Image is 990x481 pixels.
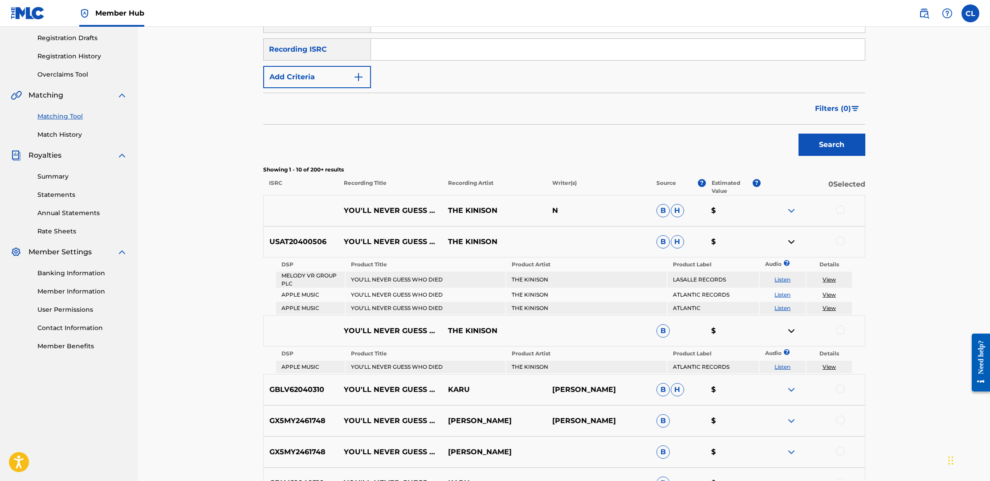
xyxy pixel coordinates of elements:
img: contract [786,236,797,247]
a: Registration History [37,52,127,61]
td: YOU'LL NEVER GUESS WHO DIED [346,289,505,301]
th: Details [807,347,852,360]
p: ISRC [263,179,338,195]
div: Drag [948,447,953,474]
a: View [823,363,836,370]
img: expand [786,205,797,216]
span: B [656,204,670,217]
p: $ [705,384,761,395]
span: ? [698,179,706,187]
a: View [823,305,836,311]
span: Royalties [29,150,61,161]
img: filter [851,106,859,111]
td: YOU'LL NEVER GUESS WHO DIED [346,361,505,373]
button: Filters (0) [810,98,865,120]
span: H [671,204,684,217]
td: ATLANTIC RECORDS [668,289,759,301]
a: Registration Drafts [37,33,127,43]
p: Writer(s) [546,179,651,195]
a: Summary [37,172,127,181]
a: Banking Information [37,269,127,278]
p: $ [705,326,761,336]
p: $ [705,447,761,457]
p: GX5MY2461748 [264,416,338,426]
img: search [919,8,929,19]
a: Listen [774,305,790,311]
p: [PERSON_NAME] [546,384,651,395]
form: Search Form [263,11,865,160]
td: MELODY VR GROUP PLC [276,272,345,288]
a: Member Benefits [37,342,127,351]
p: Showing 1 - 10 of 200+ results [263,166,865,174]
p: USAT20400506 [264,236,338,247]
p: $ [705,236,761,247]
a: Listen [774,276,790,283]
p: GBLV62040310 [264,384,338,395]
img: expand [117,90,127,101]
img: Matching [11,90,22,101]
th: Product Artist [506,347,666,360]
img: contract [786,326,797,336]
img: expand [786,384,797,395]
td: THE KINISON [506,302,666,314]
p: YOU'LL NEVER GUESS WHO... [338,416,442,426]
p: THE KINISON [442,205,546,216]
span: B [656,383,670,396]
a: User Permissions [37,305,127,314]
img: expand [117,150,127,161]
td: THE KINISON [506,272,666,288]
td: LASALLE RECORDS [668,272,759,288]
button: Add Criteria [263,66,371,88]
td: THE KINISON [506,361,666,373]
p: THE KINISON [442,236,546,247]
td: THE KINISON [506,289,666,301]
td: APPLE MUSIC [276,302,345,314]
img: Top Rightsholder [79,8,90,19]
a: Rate Sheets [37,227,127,236]
button: Search [799,134,865,156]
p: KARU [442,384,546,395]
p: Audio [760,260,770,268]
p: YOU'LL NEVER GUESS WHO... [338,447,442,457]
span: H [671,235,684,249]
span: B [656,414,670,428]
th: Product Artist [506,258,666,271]
img: expand [117,247,127,257]
a: Public Search [915,4,933,22]
td: YOU'LL NEVER GUESS WHO DIED [346,302,505,314]
div: User Menu [961,4,979,22]
span: B [656,235,670,249]
a: View [823,291,836,298]
th: Product Title [346,347,505,360]
p: N [546,205,651,216]
span: H [671,383,684,396]
a: Statements [37,190,127,200]
th: Product Label [668,347,759,360]
p: Estimated Value [712,179,753,195]
p: YOU'LL NEVER GUESS WHO DIED [338,326,442,336]
td: YOU'LL NEVER GUESS WHO DIED [346,272,505,288]
span: Member Hub [95,8,144,18]
a: Match History [37,130,127,139]
img: expand [786,416,797,426]
td: APPLE MUSIC [276,289,345,301]
p: $ [705,205,761,216]
iframe: Chat Widget [945,438,990,481]
p: [PERSON_NAME] [546,416,651,426]
span: Filters ( 0 ) [815,103,851,114]
span: Member Settings [29,247,92,257]
span: ? [786,349,787,355]
span: B [656,324,670,338]
p: 0 Selected [761,179,865,195]
div: Help [938,4,956,22]
td: ATLANTIC [668,302,759,314]
td: ATLANTIC RECORDS [668,361,759,373]
p: Recording Artist [442,179,546,195]
p: YOU'LL NEVER GUESS WHO DIED [338,236,442,247]
td: APPLE MUSIC [276,361,345,373]
span: B [656,445,670,459]
a: Listen [774,291,790,298]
